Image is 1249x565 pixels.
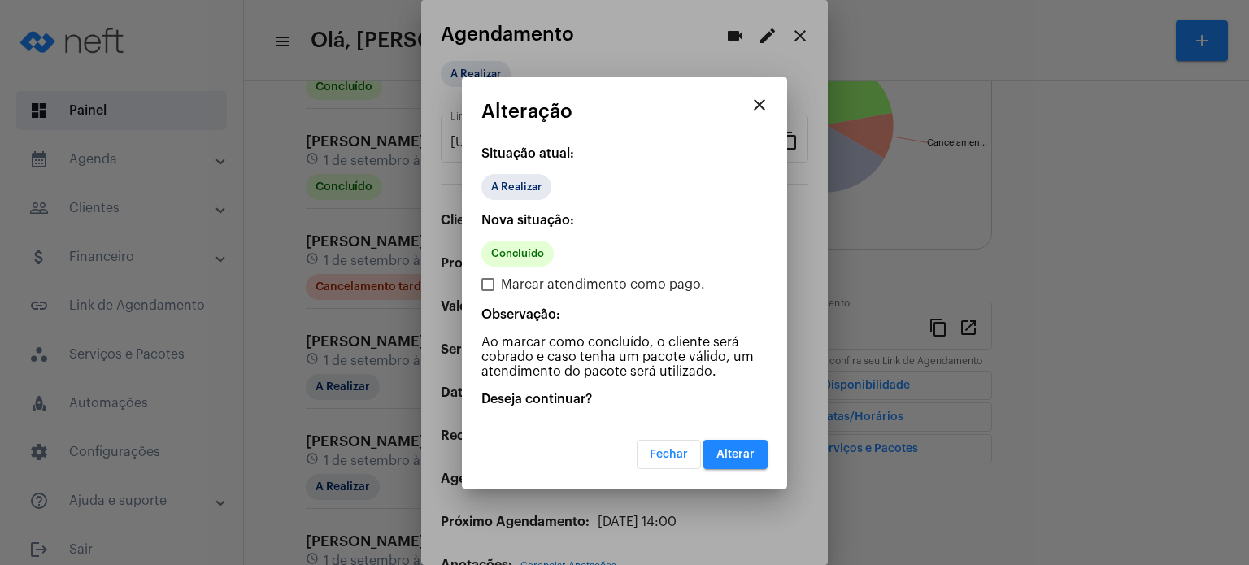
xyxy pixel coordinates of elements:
span: Alterar [716,449,755,460]
mat-icon: close [750,95,769,115]
button: Fechar [637,440,701,469]
span: Alteração [481,101,572,122]
button: Alterar [703,440,768,469]
mat-chip: Concluído [481,241,554,267]
p: Observação: [481,307,768,322]
p: Situação atual: [481,146,768,161]
span: Marcar atendimento como pago. [501,275,705,294]
mat-chip: A Realizar [481,174,551,200]
p: Deseja continuar? [481,392,768,406]
p: Nova situação: [481,213,768,228]
span: Fechar [650,449,688,460]
p: Ao marcar como concluído, o cliente será cobrado e caso tenha um pacote válido, um atendimento do... [481,335,768,379]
